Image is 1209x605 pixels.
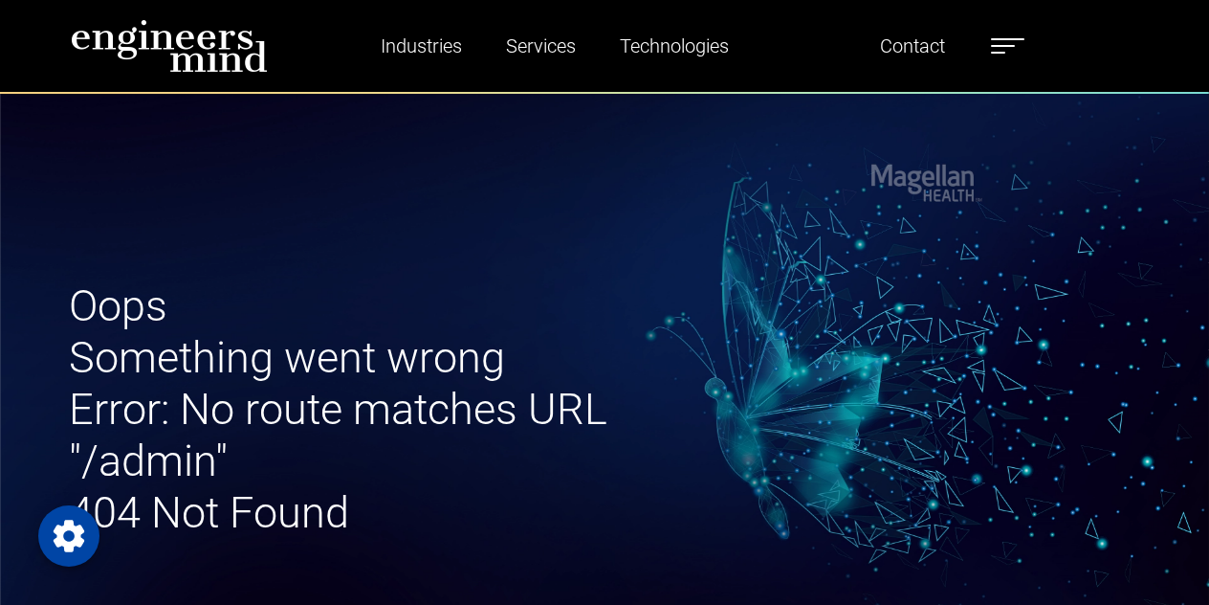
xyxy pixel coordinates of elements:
img: logo [71,19,268,73]
a: Contact [872,24,953,68]
a: Technologies [612,24,736,68]
h1: Oops Something went wrong Error: No route matches URL "/admin" 404 Not Found [71,280,775,539]
a: Services [498,24,583,68]
a: Industries [373,24,470,68]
